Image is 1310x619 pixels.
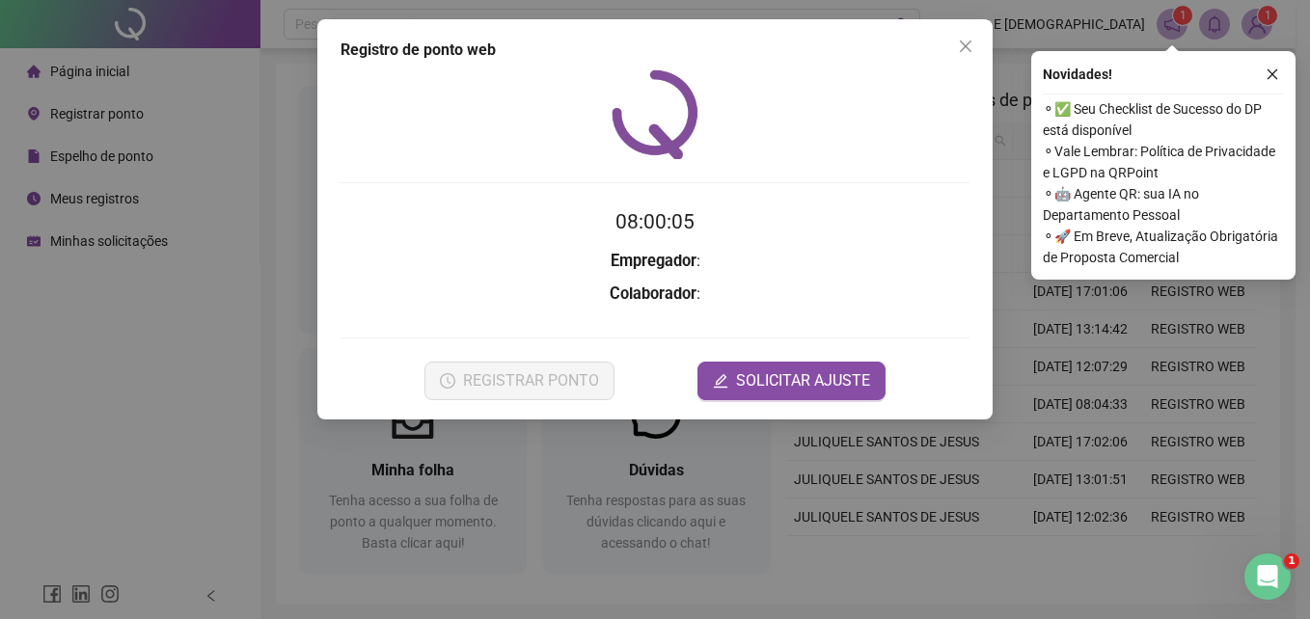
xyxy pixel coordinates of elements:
[958,39,973,54] span: close
[1043,226,1284,268] span: ⚬ 🚀 Em Breve, Atualização Obrigatória de Proposta Comercial
[611,252,696,270] strong: Empregador
[341,282,969,307] h3: :
[341,249,969,274] h3: :
[697,362,886,400] button: editSOLICITAR AJUSTE
[1043,64,1112,85] span: Novidades !
[1043,141,1284,183] span: ⚬ Vale Lembrar: Política de Privacidade e LGPD na QRPoint
[615,210,695,233] time: 08:00:05
[736,369,870,392] span: SOLICITAR AJUSTE
[424,362,614,400] button: REGISTRAR PONTO
[341,39,969,62] div: Registro de ponto web
[1043,98,1284,141] span: ⚬ ✅ Seu Checklist de Sucesso do DP está disponível
[1244,553,1291,600] iframe: Intercom live chat
[713,373,728,389] span: edit
[1284,553,1299,569] span: 1
[1043,183,1284,226] span: ⚬ 🤖 Agente QR: sua IA no Departamento Pessoal
[610,284,696,303] strong: Colaborador
[950,31,981,62] button: Close
[1266,67,1279,81] span: close
[612,69,698,159] img: QRPoint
